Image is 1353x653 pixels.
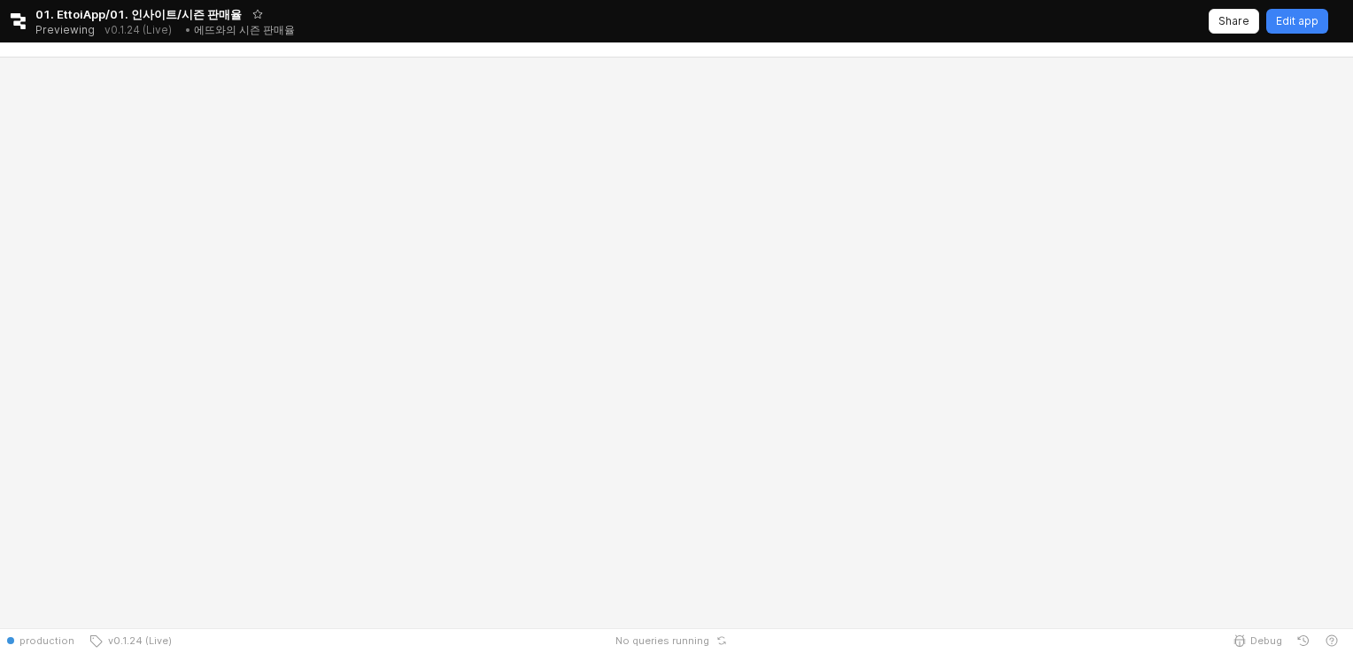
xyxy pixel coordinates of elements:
span: Previewing [35,21,95,39]
button: Share app [1209,9,1259,34]
button: Edit app [1266,9,1328,34]
span: v0.1.24 (Live) [103,634,172,648]
p: Edit app [1276,14,1318,28]
div: Previewing v0.1.24 (Live) [35,18,182,42]
button: Releases and History [95,18,182,42]
p: v0.1.24 (Live) [104,23,172,37]
button: Debug [1225,628,1289,653]
span: No queries running [615,634,709,648]
p: Share [1218,14,1249,28]
span: Debug [1250,634,1282,648]
button: History [1289,628,1318,653]
button: Help [1318,628,1346,653]
span: • [185,23,191,36]
button: Add app to favorites [249,5,267,23]
span: production [19,634,74,648]
span: 01. EttoiApp/01. 인사이트/시즌 판매율 [35,5,242,23]
button: v0.1.24 (Live) [81,628,179,653]
span: 에뜨와의 시즌 판매율 [194,23,295,36]
button: Reset app state [713,635,731,646]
